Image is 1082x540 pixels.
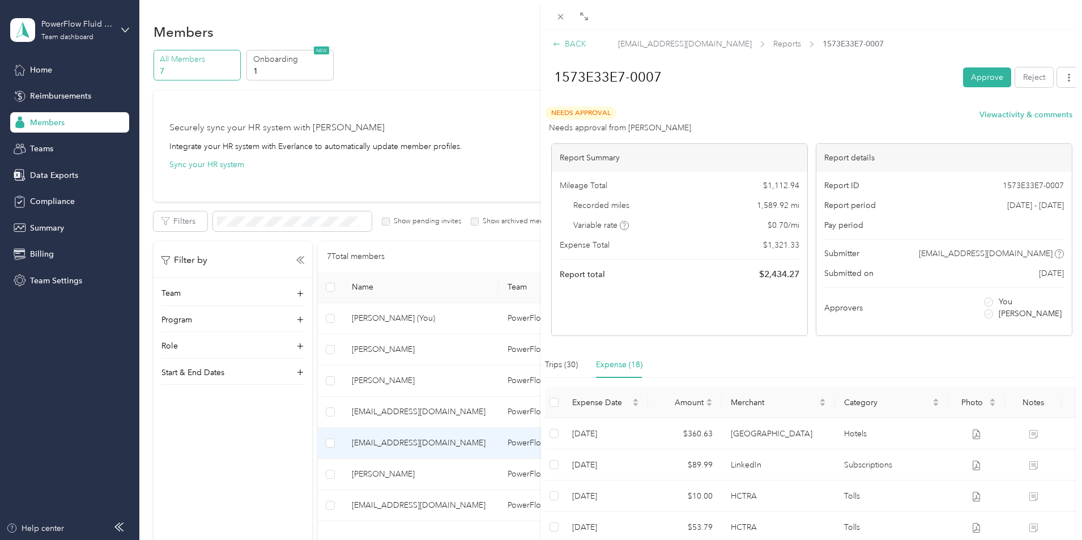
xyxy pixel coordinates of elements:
th: Expense Date [563,387,648,418]
td: 8-21-2025 [563,418,648,449]
button: Reject [1015,67,1053,87]
span: caret-down [932,401,939,408]
span: Submitted on [824,267,874,279]
span: Merchant [731,398,817,407]
td: Hilton Garden Inn [722,418,835,449]
span: Report ID [824,180,859,192]
span: [EMAIL_ADDRESS][DOMAIN_NAME] [618,38,752,50]
span: Submitter [824,248,859,260]
span: Mileage Total [560,180,607,192]
span: caret-down [989,401,996,408]
th: Notes [1005,387,1062,418]
span: Photo [957,398,987,407]
span: 1,589.92 mi [757,199,799,211]
span: Needs approval from [PERSON_NAME] [549,122,691,134]
span: [EMAIL_ADDRESS][DOMAIN_NAME] [919,248,1053,260]
span: caret-up [632,397,639,403]
div: BACK [553,38,586,50]
span: Expense Date [572,398,630,407]
span: Report period [824,199,876,211]
th: Photo [948,387,1005,418]
button: Approve [963,67,1011,87]
span: Expense Total [560,239,610,251]
th: Amount [648,387,722,418]
span: caret-down [632,401,639,408]
span: Pay period [824,219,863,231]
h1: 1573E33E7-0007 [542,63,955,91]
span: Variable rate [573,219,629,231]
td: 8-21-2025 [563,449,648,481]
span: Approvers [824,302,863,314]
span: [PERSON_NAME] [999,308,1062,320]
span: 1573E33E7-0007 [1003,180,1064,192]
span: Amount [657,398,704,407]
span: [DATE] [1039,267,1064,279]
td: $360.63 [648,418,722,449]
th: Merchant [722,387,835,418]
button: Viewactivity & comments [979,109,1072,121]
span: caret-down [819,401,826,408]
td: $89.99 [648,449,722,481]
span: caret-up [819,397,826,403]
td: Subscriptions [835,449,948,481]
td: Tolls [835,481,948,512]
span: $ 0.70 / mi [768,219,799,231]
div: Expense (18) [596,359,642,371]
div: Report Summary [552,144,807,172]
span: You [999,296,1012,308]
span: caret-up [706,397,713,403]
span: Reports [773,38,801,50]
span: caret-up [989,397,996,403]
td: Hotels [835,418,948,449]
span: caret-up [932,397,939,403]
span: Report total [560,269,605,280]
span: $ 2,434.27 [759,267,799,281]
span: 1573E33E7-0007 [823,38,884,50]
td: $10.00 [648,481,722,512]
td: LinkedIn [722,449,835,481]
td: HCTRA [722,481,835,512]
div: Trips (30) [545,359,578,371]
td: 8-21-2025 [563,481,648,512]
th: Category [835,387,948,418]
span: Recorded miles [573,199,629,211]
span: [DATE] - [DATE] [1007,199,1064,211]
span: $ 1,112.94 [763,180,799,192]
span: Category [844,398,930,407]
iframe: Everlance-gr Chat Button Frame [1019,477,1082,540]
div: Report details [816,144,1072,172]
span: caret-down [706,401,713,408]
span: $ 1,321.33 [763,239,799,251]
span: Needs Approval [545,107,616,120]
